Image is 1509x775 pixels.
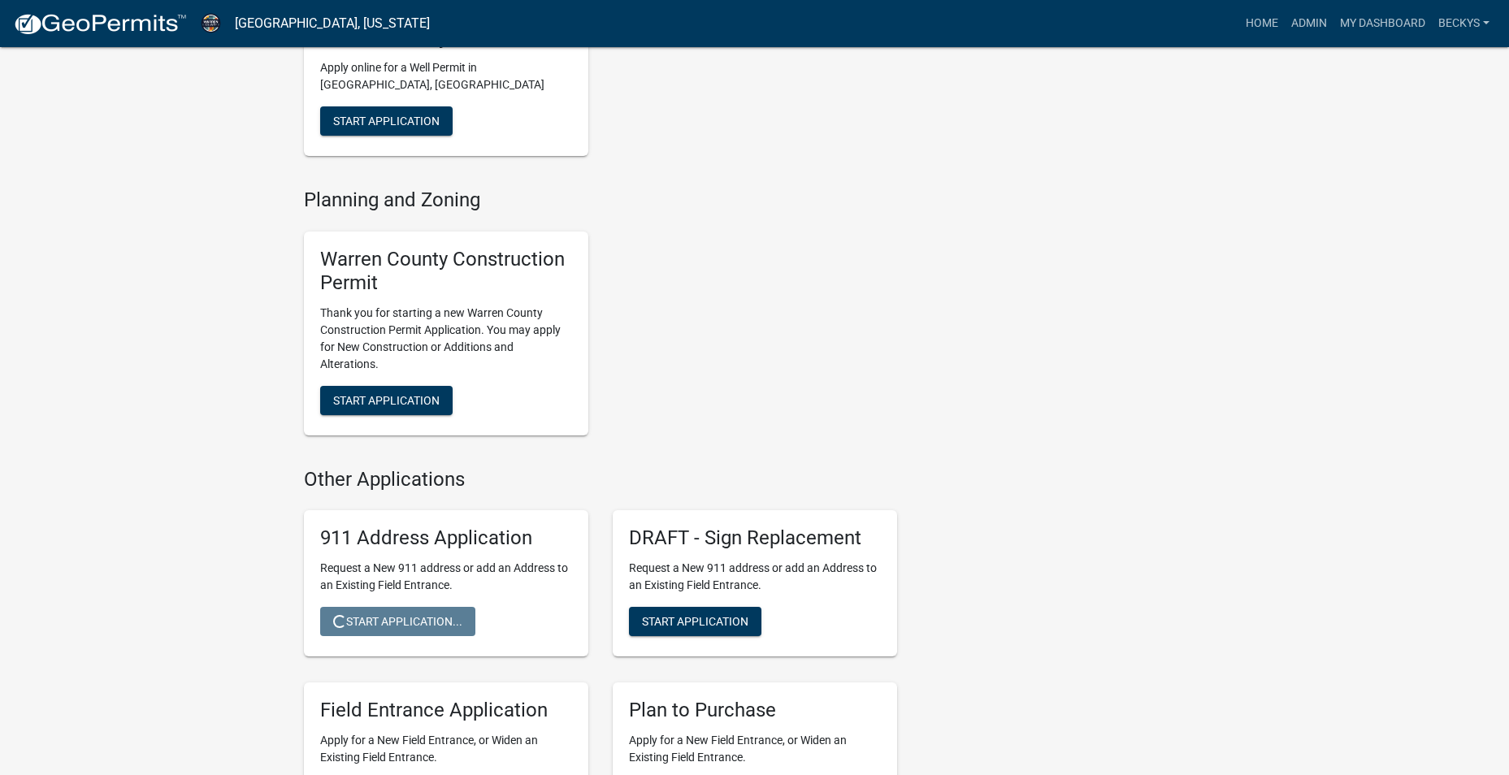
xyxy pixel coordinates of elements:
[629,607,761,636] button: Start Application
[1239,8,1285,39] a: Home
[629,732,881,766] p: Apply for a New Field Entrance, or Widen an Existing Field Entrance.
[320,386,453,415] button: Start Application
[320,106,453,136] button: Start Application
[304,468,897,491] h4: Other Applications
[629,526,881,550] h5: DRAFT - Sign Replacement
[320,526,572,550] h5: 911 Address Application
[333,615,462,628] span: Start Application...
[320,560,572,594] p: Request a New 911 address or add an Address to an Existing Field Entrance.
[320,607,475,636] button: Start Application...
[320,732,572,766] p: Apply for a New Field Entrance, or Widen an Existing Field Entrance.
[200,12,222,34] img: Warren County, Iowa
[333,115,440,128] span: Start Application
[320,699,572,722] h5: Field Entrance Application
[320,59,572,93] p: Apply online for a Well Permit in [GEOGRAPHIC_DATA], [GEOGRAPHIC_DATA]
[1432,8,1496,39] a: beckys
[235,10,430,37] a: [GEOGRAPHIC_DATA], [US_STATE]
[642,615,748,628] span: Start Application
[629,699,881,722] h5: Plan to Purchase
[1333,8,1432,39] a: My Dashboard
[629,560,881,594] p: Request a New 911 address or add an Address to an Existing Field Entrance.
[1285,8,1333,39] a: Admin
[320,248,572,295] h5: Warren County Construction Permit
[320,305,572,373] p: Thank you for starting a new Warren County Construction Permit Application. You may apply for New...
[333,393,440,406] span: Start Application
[304,188,897,212] h4: Planning and Zoning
